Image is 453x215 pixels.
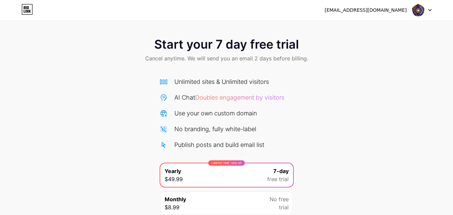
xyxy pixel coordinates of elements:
[174,124,256,133] div: No branding, fully white-label
[267,175,289,183] span: free trial
[279,203,289,211] span: trial
[325,7,407,14] div: [EMAIL_ADDRESS][DOMAIN_NAME]
[165,175,183,183] span: $49.99
[270,195,289,203] span: No free
[174,93,284,102] div: AI Chat
[174,77,269,86] div: Unlimited sites & Unlimited visitors
[165,203,179,211] span: $8.99
[165,167,181,175] span: Yearly
[154,38,299,51] span: Start your 7 day free trial
[195,94,284,101] span: Doubles engagement by visitors
[273,167,289,175] span: 7-day
[412,4,424,16] img: humas
[174,109,257,118] div: Use your own custom domain
[145,54,308,62] span: Cancel anytime. We will send you an email 2 days before billing.
[174,140,264,149] div: Publish posts and build email list
[208,160,245,166] div: LIMITED TIME : 50% off
[165,195,186,203] span: Monthly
